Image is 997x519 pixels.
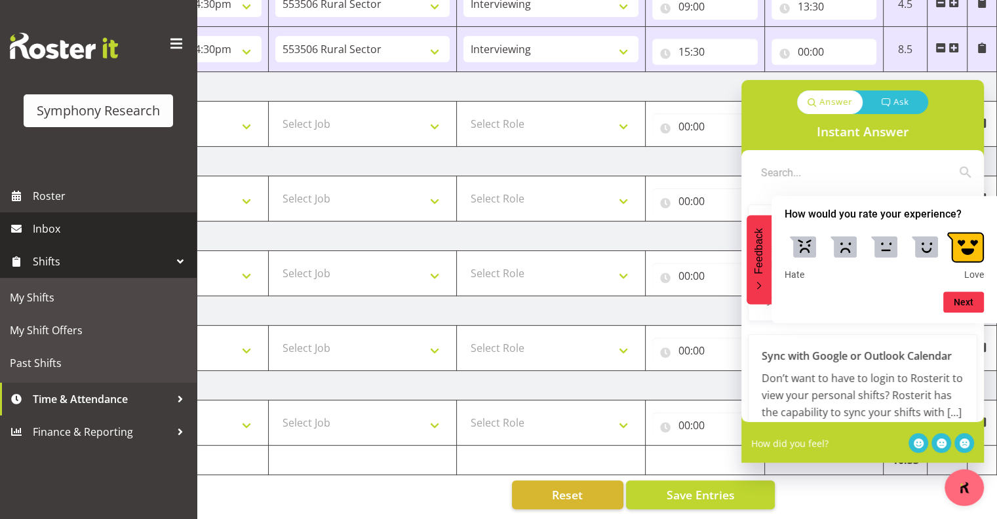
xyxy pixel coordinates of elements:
[3,347,193,379] a: Past Shifts
[10,320,187,340] span: My Shift Offers
[652,412,758,438] input: Click to select...
[943,292,984,313] button: Next question
[762,348,964,364] h3: Sync with Google or Outlook Calendar
[80,221,997,251] td: [DATE]
[10,33,118,59] img: Rosterit website logo
[772,39,877,65] input: Click to select...
[3,314,193,347] a: My Shift Offers
[747,215,772,304] button: Feedback - Hide survey
[626,480,775,509] button: Save Entries
[785,227,984,281] div: How would you rate your experience? Select an option from 1 to 5, with 1 being Hate and 5 being Love
[748,157,954,188] input: Search...
[552,486,583,503] span: Reset
[785,269,804,281] span: Hate
[80,147,997,176] td: [DATE]
[884,27,928,72] td: 8.5
[753,228,765,274] span: Feedback
[652,39,758,65] input: Click to select...
[33,219,190,239] span: Inbox
[652,263,758,289] input: Click to select...
[512,480,623,509] button: Reset
[817,124,909,140] h3: Instant Answer
[819,96,852,109] p: Answer
[80,72,997,102] td: [DATE]
[10,288,187,307] span: My Shifts
[3,281,193,314] a: My Shifts
[37,101,160,121] div: Symphony Research
[772,196,997,323] div: How would you rate your experience? Select an option from 1 to 5, with 1 being Hate and 5 being Love
[33,252,170,271] span: Shifts
[33,389,170,409] span: Time & Attendance
[652,188,758,214] input: Click to select...
[964,269,984,281] span: Love
[33,422,170,442] span: Finance & Reporting
[652,337,758,364] input: Click to select...
[80,296,997,326] td: [DATE]
[10,353,187,373] span: Past Shifts
[33,186,190,206] span: Roster
[666,486,734,503] span: Save Entries
[893,96,909,109] p: Ask
[762,370,964,421] p: Don’t want to have to login to Rosterit to view your personal shifts? Rosterit has the capability...
[785,206,984,222] h2: How would you rate your experience? Select an option from 1 to 5, with 1 being Hate and 5 being Love
[751,436,829,450] p: How did you feel?
[652,113,758,140] input: Click to select...
[80,371,997,400] td: [DATE]
[762,370,964,437] div: ...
